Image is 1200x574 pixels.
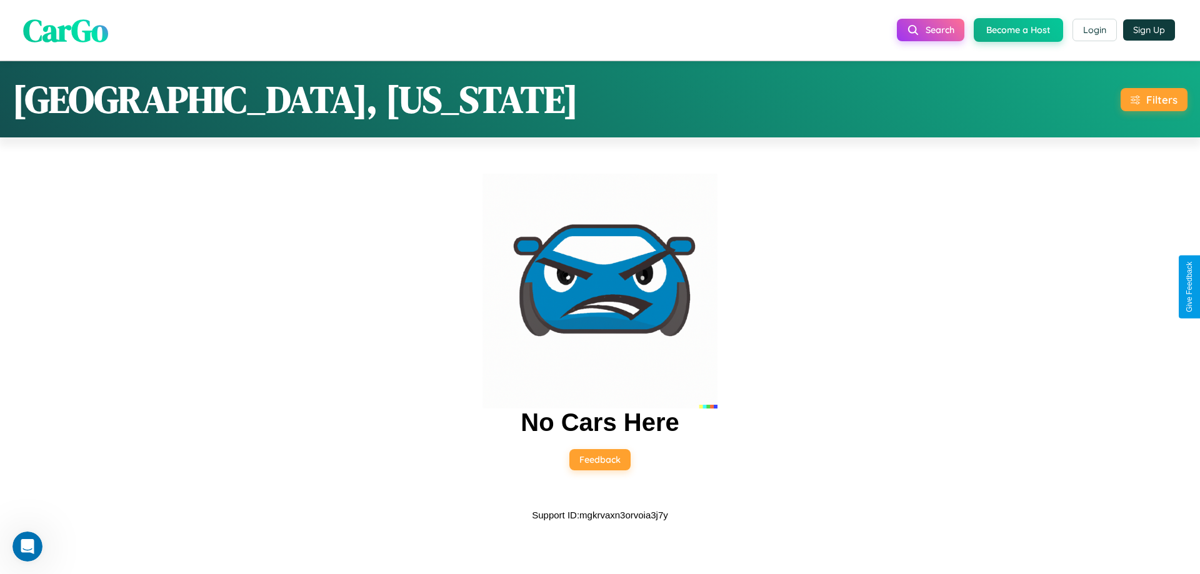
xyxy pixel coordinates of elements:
img: car [482,174,717,408]
h2: No Cars Here [521,408,679,437]
span: CarGo [23,8,108,51]
button: Become a Host [974,18,1063,42]
button: Search [897,19,964,41]
button: Filters [1121,88,1187,111]
h1: [GEOGRAPHIC_DATA], [US_STATE] [12,74,578,125]
button: Sign Up [1123,19,1175,41]
span: Search [926,24,954,36]
button: Feedback [569,449,631,470]
p: Support ID: mgkrvaxn3orvoia3j7y [532,507,668,523]
div: Filters [1146,93,1177,106]
button: Login [1072,19,1117,41]
div: Give Feedback [1185,262,1194,312]
iframe: Intercom live chat [12,532,42,562]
